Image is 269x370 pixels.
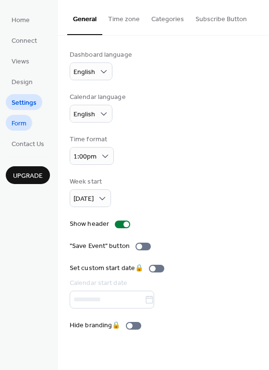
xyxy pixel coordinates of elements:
[6,166,50,184] button: Upgrade
[12,15,30,25] span: Home
[6,53,35,69] a: Views
[12,57,29,67] span: Views
[6,115,32,131] a: Form
[73,66,95,79] span: English
[73,150,97,163] span: 1:00pm
[70,241,130,251] div: "Save Event" button
[12,36,37,46] span: Connect
[70,177,109,187] div: Week start
[6,74,38,89] a: Design
[73,193,94,206] span: [DATE]
[70,135,112,145] div: Time format
[12,119,26,129] span: Form
[12,77,33,87] span: Design
[12,139,44,149] span: Contact Us
[70,92,126,102] div: Calendar language
[70,50,132,60] div: Dashboard language
[6,94,42,110] a: Settings
[13,171,43,181] span: Upgrade
[6,12,36,27] a: Home
[6,32,43,48] a: Connect
[12,98,37,108] span: Settings
[6,136,50,151] a: Contact Us
[70,219,109,229] div: Show header
[73,108,95,121] span: English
